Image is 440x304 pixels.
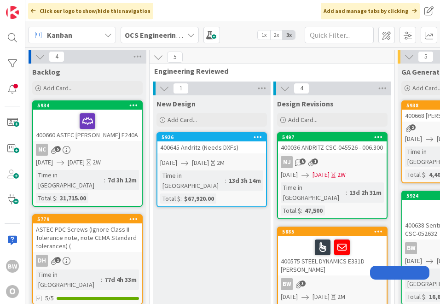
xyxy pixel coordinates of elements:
[36,269,101,290] div: Time in [GEOGRAPHIC_DATA]
[281,156,293,168] div: MJ
[294,83,309,94] span: 4
[157,133,266,141] div: 5926
[302,205,325,216] div: 47,500
[312,158,318,164] span: 1
[154,66,383,76] span: Engineering Reviewed
[282,228,387,235] div: 5885
[278,133,387,141] div: 5497
[278,141,387,153] div: 400036 ANDRITZ CSC-045526 - 006.300
[36,255,48,267] div: DH
[278,278,387,290] div: BW
[281,278,293,290] div: BW
[173,83,189,94] span: 1
[182,193,216,204] div: $67,920.00
[33,101,142,110] div: 5934
[217,158,225,168] div: 2M
[301,205,302,216] span: :
[157,141,266,153] div: 400645 Andritz (Needs DXFs)
[28,3,153,19] div: Click our logo to show/hide this navigation
[68,158,85,167] span: [DATE]
[160,158,177,168] span: [DATE]
[277,99,334,108] span: Design Revisions
[278,228,387,236] div: 5885
[337,292,345,302] div: 2M
[102,275,139,285] div: 77d 4h 33m
[37,216,142,222] div: 5779
[281,205,301,216] div: Total $
[6,260,19,273] div: BW
[104,175,105,185] span: :
[278,156,387,168] div: MJ
[33,101,142,141] div: 5934400660 ASTEC [PERSON_NAME] E240A
[405,292,425,302] div: Total $
[37,102,142,109] div: 5934
[55,146,61,152] span: 5
[305,27,374,43] input: Quick Filter...
[192,158,209,168] span: [DATE]
[300,158,306,164] span: 5
[56,193,58,203] span: :
[32,67,60,76] span: Backlog
[6,6,19,19] img: Visit kanbanzone.com
[337,170,346,180] div: 2W
[410,124,416,130] span: 2
[321,3,420,19] div: Add and manage tabs by clicking
[278,236,387,275] div: 400575 STEEL DYNAMICS E331D [PERSON_NAME]
[33,215,142,252] div: 5779ASTEC PDC Screws (Ignore Class II Tolerance note, note CEMA Standard tolerances) (
[49,51,64,62] span: 4
[346,187,347,198] span: :
[33,255,142,267] div: DH
[33,215,142,223] div: 5779
[258,30,270,40] span: 1x
[281,170,298,180] span: [DATE]
[425,292,427,302] span: :
[43,84,73,92] span: Add Card...
[283,30,295,40] span: 3x
[288,116,318,124] span: Add Card...
[47,29,72,41] span: Kanban
[278,133,387,153] div: 5497400036 ANDRITZ CSC-045526 - 006.300
[157,133,266,153] div: 5926400645 Andritz (Needs DXFs)
[278,228,387,275] div: 5885400575 STEEL DYNAMICS E331D [PERSON_NAME]
[36,193,56,203] div: Total $
[33,110,142,141] div: 400660 ASTEC [PERSON_NAME] E240A
[162,134,266,140] div: 5926
[281,292,298,302] span: [DATE]
[300,281,306,286] span: 3
[125,30,223,40] b: OCS Engineering Department
[281,182,346,203] div: Time in [GEOGRAPHIC_DATA]
[58,193,88,203] div: 31,715.00
[347,187,384,198] div: 13d 2h 31m
[226,175,263,186] div: 13d 3h 14m
[168,116,197,124] span: Add Card...
[313,170,330,180] span: [DATE]
[313,292,330,302] span: [DATE]
[418,51,434,62] span: 5
[167,52,183,63] span: 5
[405,242,417,254] div: BW
[33,223,142,252] div: ASTEC PDC Screws (Ignore Class II Tolerance note, note CEMA Standard tolerances) (
[425,170,427,180] span: :
[282,134,387,140] div: 5497
[225,175,226,186] span: :
[101,275,102,285] span: :
[160,170,225,191] div: Time in [GEOGRAPHIC_DATA]
[405,256,422,266] span: [DATE]
[6,285,19,298] div: O
[405,134,422,144] span: [DATE]
[93,158,101,167] div: 2W
[180,193,182,204] span: :
[45,293,54,303] span: 5/5
[405,170,425,180] div: Total $
[36,144,48,156] div: NC
[55,257,61,263] span: 1
[156,99,196,108] span: New Design
[160,193,180,204] div: Total $
[33,144,142,156] div: NC
[105,175,139,185] div: 7d 3h 12m
[270,30,283,40] span: 2x
[36,170,104,190] div: Time in [GEOGRAPHIC_DATA]
[36,158,53,167] span: [DATE]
